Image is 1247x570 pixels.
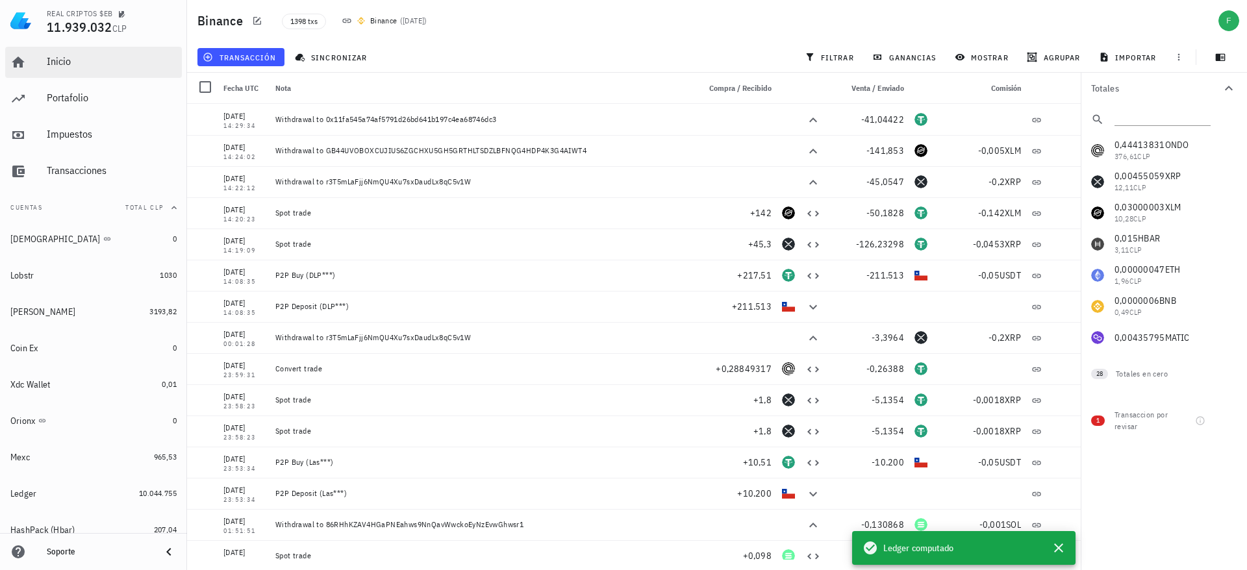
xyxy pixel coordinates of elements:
div: Withdrawal to 86RHhKZAV4HGaPNEahws9NnQavWwckoEyNzEvwGhwsr1 [275,519,688,530]
div: 14:19:09 [223,247,265,254]
a: Ledger 10.044.755 [5,478,182,509]
span: 0 [173,415,177,425]
span: -0,001 [979,519,1007,530]
div: USDT-icon [914,238,927,251]
div: [DATE] [223,546,265,559]
span: 1030 [160,270,177,280]
div: Orionx [10,415,36,427]
span: XRP [1005,332,1021,343]
div: Inicio [47,55,177,68]
div: Totales en cero [1116,368,1211,380]
div: 23:58:23 [223,403,265,410]
a: [PERSON_NAME] 3193,82 [5,296,182,327]
button: importar [1093,48,1165,66]
div: [DATE] [223,328,265,341]
div: 01:51:51 [223,528,265,534]
div: Withdrawal to GB44UVOBOXCUJIUS6ZGCHXU5GH5GRTHLTSDZLBFNQG4HDP4K3G4AIWT4 [275,145,688,156]
div: XRP-icon [914,331,927,344]
div: SOL-icon [782,549,795,562]
div: Venta / Enviado [826,73,909,104]
div: 23:53:34 [223,465,265,472]
div: Spot trade [275,208,688,218]
div: HashPack (Hbar) [10,525,75,536]
div: 14:20:23 [223,216,265,223]
div: 14:08:35 [223,279,265,285]
span: -0,0018 [973,425,1005,437]
span: XRP [1005,238,1021,250]
a: Orionx 0 [5,405,182,436]
div: [DATE] [223,110,265,123]
span: [DATE] [403,16,424,25]
div: Transacciones [47,164,177,177]
span: -0,2 [989,332,1005,343]
div: Withdrawal to r3T5mLaFjj6NmQU4Xu7sxDaudLx8qC5v1W [275,332,688,343]
div: avatar [1218,10,1239,31]
div: Binance [370,14,397,27]
span: 0,01 [162,379,177,389]
div: CLP-icon [782,487,795,500]
div: Impuestos [47,128,177,140]
span: XRP [1005,176,1021,188]
div: Compra / Recibido [694,73,777,104]
span: -141,853 [866,145,904,156]
div: USDT-icon [782,269,795,282]
div: ONDO-icon [782,362,795,375]
div: Xdc Wallet [10,379,51,390]
span: XRP [1005,394,1021,406]
div: 14:24:02 [223,154,265,160]
span: Fecha UTC [223,83,258,93]
span: 11.939.032 [47,18,112,36]
div: Fecha UTC [218,73,270,104]
button: transacción [197,48,284,66]
span: agrupar [1029,52,1080,62]
div: CLP-icon [914,456,927,469]
span: -10.200 [872,456,904,468]
div: [DEMOGRAPHIC_DATA] [10,234,101,245]
div: Portafolio [47,92,177,104]
button: CuentasTotal CLP [5,192,182,223]
span: Ledger computado [883,541,954,555]
span: -0,0018 [973,394,1005,406]
span: -0,2 [989,176,1005,188]
span: +1,8 [753,425,772,437]
span: -0,0453 [973,238,1005,250]
span: mostrar [957,52,1009,62]
span: -3,3964 [872,332,904,343]
span: 0 [173,343,177,353]
span: Compra / Recibido [709,83,772,93]
div: USDT-icon [914,393,927,406]
span: +45,3 [748,238,772,250]
span: XLM [1005,207,1021,219]
h1: Binance [197,10,248,31]
div: Nota [270,73,694,104]
a: Impuestos [5,119,182,151]
span: +211.513 [732,301,772,312]
div: Lobstr [10,270,34,281]
span: 10.044.755 [139,488,177,498]
div: Convert trade [275,364,688,374]
span: -0,142 [978,207,1005,219]
a: HashPack (Hbar) 207,04 [5,514,182,545]
span: +1,8 [753,394,772,406]
div: [DATE] [223,359,265,372]
div: 14:08:35 [223,310,265,316]
span: ( ) [400,14,427,27]
span: -211.513 [866,269,904,281]
span: importar [1102,52,1157,62]
div: Mexc [10,452,30,463]
a: [DEMOGRAPHIC_DATA] 0 [5,223,182,254]
span: -0,26388 [866,363,904,375]
div: P2P Buy (Las***) [275,457,688,467]
span: Total CLP [125,203,164,212]
div: 23:58:23 [223,434,265,441]
div: CLP-icon [782,300,795,313]
div: REAL CRIPTOS $EB [47,8,112,19]
span: +10.200 [737,488,772,499]
div: USDT-icon [914,206,927,219]
a: Transacciones [5,156,182,187]
div: Spot trade [275,395,688,405]
span: 3193,82 [149,306,177,316]
span: 965,53 [154,452,177,462]
div: [DATE] [223,297,265,310]
button: Totales [1081,73,1247,104]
